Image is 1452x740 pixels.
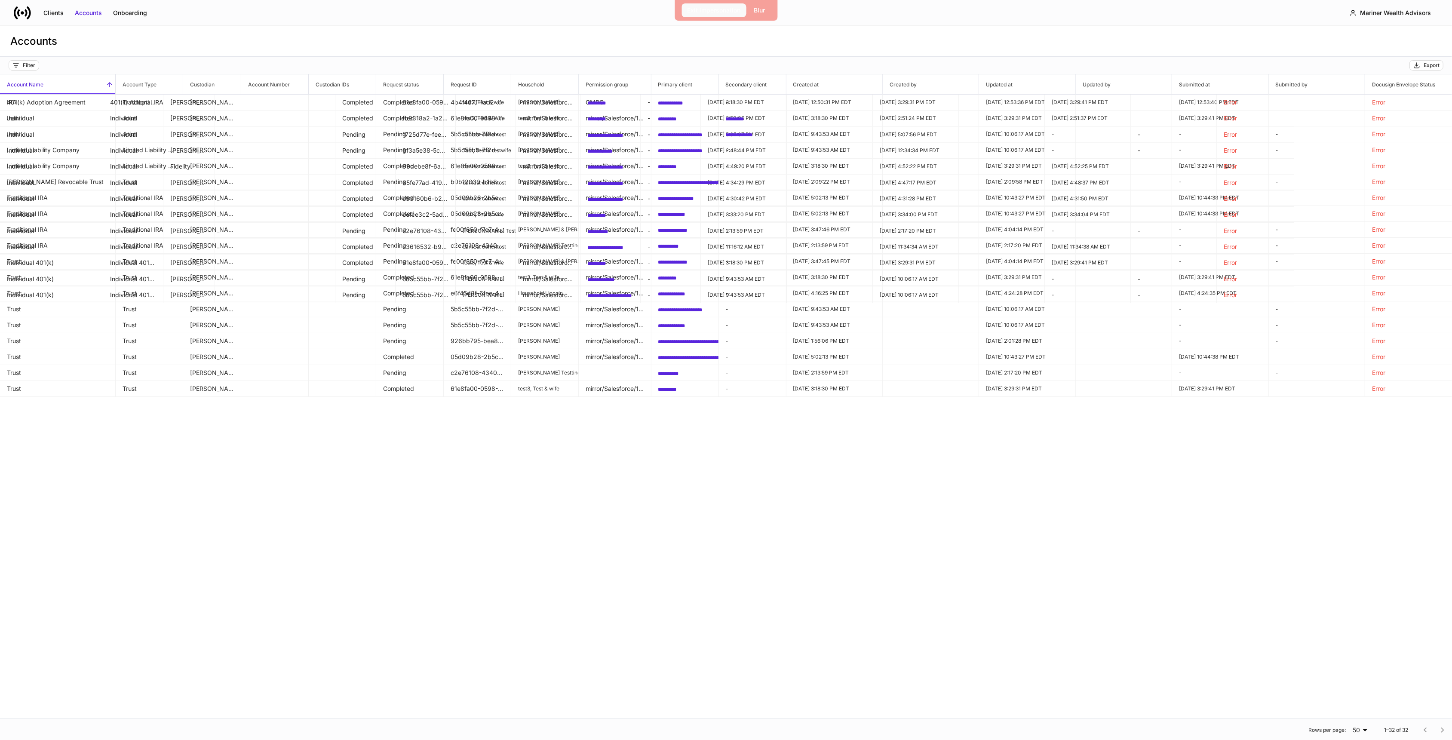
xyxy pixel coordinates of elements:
[1217,255,1294,271] td: n/a
[163,159,215,175] td: Fidelity
[9,60,39,71] button: Filter
[580,207,641,223] td: 7248eab1-d36d-44da-aaee-9247f3521b58
[1052,147,1124,154] p: -
[1224,291,1287,299] p: Error
[701,191,787,207] td: 2025-09-17T20:30:42.795Z
[335,271,396,287] td: Pending
[786,317,883,333] td: 2025-10-03T13:43:53.248Z
[708,195,780,202] p: [DATE] 4:30:42 PM EDT
[103,191,163,207] td: Individual
[708,179,780,186] p: [DATE] 4:34:29 PM EDT
[648,227,694,235] p: -
[880,211,952,218] p: [DATE] 3:34:00 PM EDT
[1224,178,1287,187] p: Error
[516,95,580,111] td: mirror/Salesforce/101292/254337, mirror/Salesforce/101292/254339, mirror/Salesforce/101292/254343...
[463,115,509,122] p: test2, Test & Wife
[163,127,215,143] td: Schwab
[396,207,456,223] td: eefce3c2-5ad2-4a41-841a-3a8385a023e6
[376,301,444,317] td: Pending
[580,271,641,287] td: 55401426-b7f7-4489-a485-cc7ee56ae57e
[1052,211,1124,218] p: [DATE] 3:34:04 PM EDT
[1342,5,1438,21] button: Mariner Wealth Advisors
[103,255,163,271] td: Individual 401(k)
[75,9,102,17] div: Accounts
[1045,207,1131,223] td: 2025-09-25T19:34:04.038Z
[651,174,719,190] td: 10657ab1-3283-4780-9eac-37f0710dcb2a
[463,276,509,282] p: [PERSON_NAME]
[335,95,396,111] td: Completed
[396,271,456,287] td: 5b5c55bb-7f2d-4bc2-bd7d-4ddb16fa8282
[708,259,780,266] p: [DATE] 3:18:30 PM EDT
[1172,80,1210,89] h6: Submitted at
[873,143,959,159] td: 2025-10-01T16:34:34.989Z
[463,131,509,138] p: dantest cohentest
[1224,130,1287,139] p: Error
[1217,271,1294,287] td: n/a
[1365,80,1435,89] h6: Docusign Envelope Status
[396,159,456,175] td: 99debe8f-6ae5-410a-94ad-99ad4161df77
[107,6,153,20] button: Onboarding
[979,80,1013,89] h6: Updated at
[1052,195,1124,202] p: [DATE] 4:31:50 PM EDT
[335,111,396,126] td: Completed
[580,143,641,159] td: 946bd70d-b0a5-40ab-b863-7cd85382b73f
[1269,80,1308,89] h6: Submitted by
[103,143,163,159] td: Individual
[979,301,1075,317] td: 2025-10-03T14:06:17.579Z
[463,292,509,298] p: [PERSON_NAME]
[719,74,786,94] span: Secondary client
[1052,276,1124,282] p: -
[701,159,787,175] td: 2025-09-17T20:49:20.794Z
[580,175,641,191] td: a3b1dd12-644c-4cc2-9799-d512f41e345c
[163,111,215,126] td: Schwab
[873,223,959,239] td: 2025-09-25T18:17:20.512Z
[873,207,959,223] td: 2025-09-25T19:34:00.478Z
[986,306,1068,313] p: [DATE] 10:06:17 AM EDT
[516,111,580,126] td: mirror/Salesforce/101292/254337, mirror/Salesforce/101292/254339, mirror/Salesforce/101292/254343...
[1138,227,1209,235] p: -
[1409,60,1443,71] button: Export
[1365,301,1452,317] td: n/a
[880,292,952,298] p: [DATE] 10:06:17 AM EDT
[1138,130,1209,139] p: -
[708,115,780,122] p: [DATE] 2:50:06 PM EDT
[1217,175,1294,191] td: n/a
[1052,243,1124,250] p: [DATE] 11:34:38 AM EDT
[873,175,959,191] td: 2025-09-17T20:47:17.262Z
[708,99,780,106] p: [DATE] 3:18:30 PM EDT
[880,179,952,186] p: [DATE] 4:47:17 PM EDT
[873,271,959,287] td: 2025-10-03T14:06:17.579Z
[335,191,396,207] td: Completed
[648,210,694,219] p: -
[708,147,780,154] p: [DATE] 2:48:44 PM EDT
[1045,175,1131,191] td: 2025-09-17T20:48:37.050Z
[579,317,651,333] td: mirror/Salesforce/101292/254337, mirror/Salesforce/101292/254339, mirror/Salesforce/101292/254343...
[444,80,477,89] h6: Request ID
[701,239,787,255] td: 2025-08-25T15:16:12.121Z
[873,159,959,175] td: 2025-09-17T20:52:22.466Z
[103,175,163,191] td: Individual
[681,3,746,17] button: Exit Impersonation
[880,227,952,234] p: [DATE] 2:17:20 PM EDT
[880,99,952,106] p: [DATE] 3:29:31 PM EDT
[116,74,183,94] span: Account Type
[648,146,694,155] p: -
[648,130,694,139] p: -
[651,80,693,89] h6: Primary client
[726,321,779,329] p: -
[1052,179,1124,186] p: [DATE] 4:48:37 PM EDT
[463,179,509,186] p: dantest cohentest
[1224,227,1287,235] p: Error
[873,255,959,271] td: 2025-09-25T19:29:31.286Z
[880,147,952,154] p: [DATE] 12:34:34 PM EDT
[648,275,694,283] p: -
[309,80,349,89] h6: Custodian IDs
[701,223,787,239] td: 2025-09-25T18:13:59.068Z
[1076,74,1172,94] span: Updated by
[687,6,740,15] div: Exit Impersonation
[651,190,719,206] td: e6cbc7fe-cbc6-41a0-bfde-1018b0135f83
[103,287,163,303] td: Individual 401(k)
[883,74,979,94] span: Created by
[1217,127,1294,143] td: n/a
[1179,306,1261,313] p: -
